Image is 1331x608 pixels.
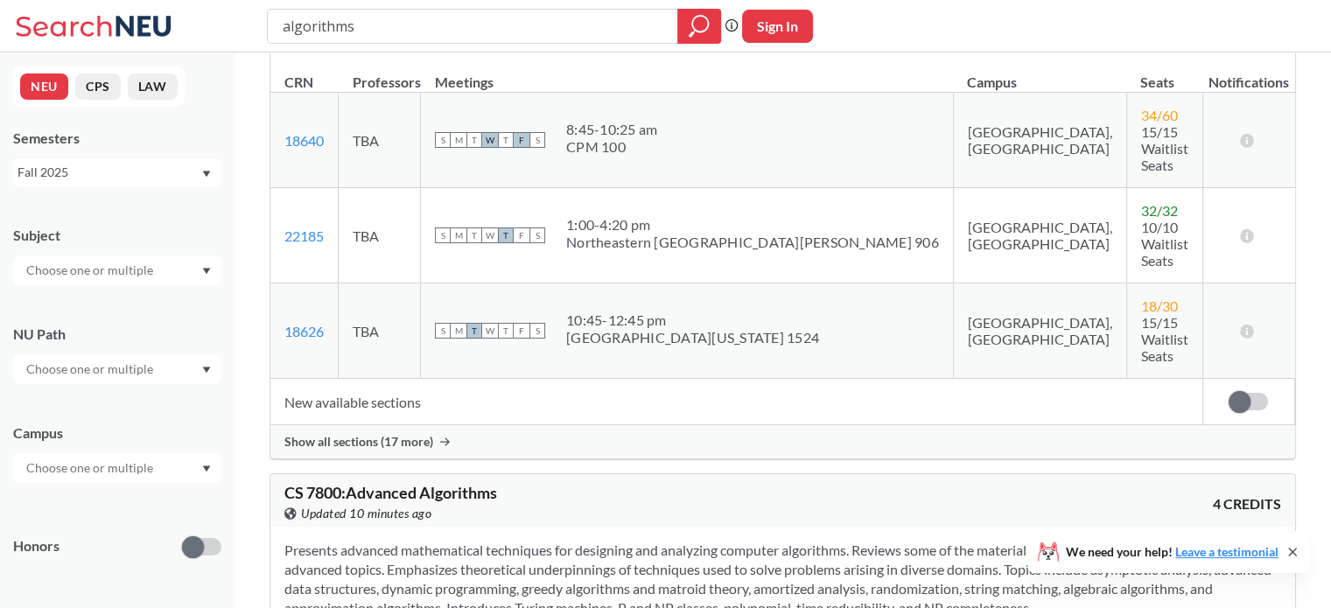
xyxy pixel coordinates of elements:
input: Choose one or multiple [18,359,165,380]
span: 4 CREDITS [1213,494,1281,514]
span: S [435,227,451,243]
span: T [466,132,482,148]
div: CPM 100 [566,138,657,156]
span: F [514,132,529,148]
button: CPS [75,73,121,100]
span: CS 7800 : Advanced Algorithms [284,483,497,502]
div: 1:00 - 4:20 pm [566,216,939,234]
div: Semesters [13,129,221,148]
th: Meetings [421,55,954,93]
span: M [451,323,466,339]
div: NU Path [13,325,221,344]
a: 18626 [284,323,324,339]
span: Updated 10 minutes ago [301,504,431,523]
span: M [451,132,466,148]
span: We need your help! [1066,546,1278,558]
div: Fall 2025Dropdown arrow [13,158,221,186]
input: Choose one or multiple [18,458,165,479]
div: Dropdown arrow [13,354,221,384]
p: Honors [13,536,60,556]
td: [GEOGRAPHIC_DATA], [GEOGRAPHIC_DATA] [953,283,1126,379]
svg: Dropdown arrow [202,268,211,275]
span: T [498,227,514,243]
div: Dropdown arrow [13,255,221,285]
span: S [529,132,545,148]
span: 15/15 Waitlist Seats [1141,123,1188,173]
th: Notifications [1202,55,1294,93]
div: CRN [284,73,313,92]
span: Show all sections (17 more) [284,434,433,450]
a: 22185 [284,227,324,244]
span: S [435,132,451,148]
span: S [529,227,545,243]
button: Sign In [742,10,813,43]
a: Leave a testimonial [1175,544,1278,559]
span: M [451,227,466,243]
div: Northeastern [GEOGRAPHIC_DATA][PERSON_NAME] 906 [566,234,939,251]
span: 34 / 60 [1141,107,1178,123]
span: F [514,227,529,243]
span: T [466,227,482,243]
div: Fall 2025 [18,163,200,182]
button: NEU [20,73,68,100]
span: F [514,323,529,339]
div: [GEOGRAPHIC_DATA][US_STATE] 1524 [566,329,819,346]
td: TBA [339,188,421,283]
input: Class, professor, course number, "phrase" [281,11,665,41]
span: W [482,323,498,339]
span: 15/15 Waitlist Seats [1141,314,1188,364]
svg: Dropdown arrow [202,465,211,472]
button: LAW [128,73,178,100]
span: T [498,132,514,148]
div: 8:45 - 10:25 am [566,121,657,138]
span: 10/10 Waitlist Seats [1141,219,1188,269]
span: T [498,323,514,339]
span: W [482,227,498,243]
th: Campus [953,55,1126,93]
svg: magnifying glass [689,14,710,38]
span: W [482,132,498,148]
a: 18640 [284,132,324,149]
td: New available sections [270,379,1202,425]
svg: Dropdown arrow [202,171,211,178]
div: magnifying glass [677,9,721,44]
span: T [466,323,482,339]
th: Seats [1126,55,1202,93]
td: [GEOGRAPHIC_DATA], [GEOGRAPHIC_DATA] [953,188,1126,283]
td: TBA [339,93,421,188]
th: Professors [339,55,421,93]
div: Subject [13,226,221,245]
svg: Dropdown arrow [202,367,211,374]
span: 32 / 32 [1141,202,1178,219]
td: TBA [339,283,421,379]
td: [GEOGRAPHIC_DATA], [GEOGRAPHIC_DATA] [953,93,1126,188]
span: 18 / 30 [1141,297,1178,314]
span: S [435,323,451,339]
div: Show all sections (17 more) [270,425,1295,458]
input: Choose one or multiple [18,260,165,281]
div: 10:45 - 12:45 pm [566,311,819,329]
div: Dropdown arrow [13,453,221,483]
span: S [529,323,545,339]
div: Campus [13,423,221,443]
